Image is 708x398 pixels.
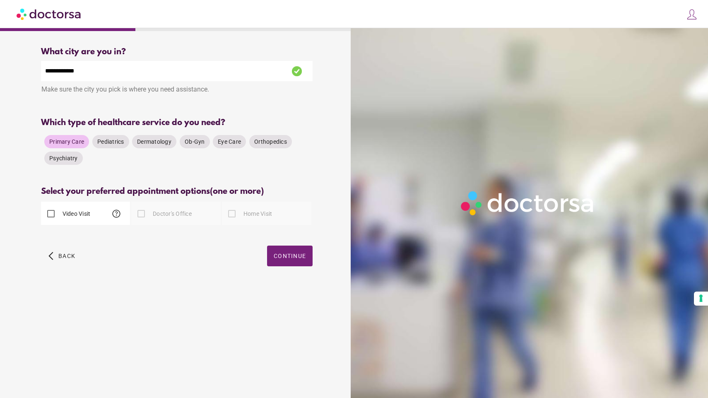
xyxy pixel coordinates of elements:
span: Back [58,253,75,259]
span: Ob-Gyn [185,138,205,145]
span: Orthopedics [254,138,287,145]
span: help [111,209,121,219]
div: Which type of healthcare service do you need? [41,118,313,128]
label: Doctor's Office [151,210,192,218]
span: Pediatrics [97,138,124,145]
span: Eye Care [218,138,241,145]
span: Primary Care [49,138,84,145]
button: Your consent preferences for tracking technologies [694,292,708,306]
div: Select your preferred appointment options [41,187,313,196]
span: Continue [274,253,306,259]
img: icons8-customer-100.png [686,9,698,20]
div: Make sure the city you pick is where you need assistance. [41,81,313,99]
button: Continue [267,246,313,266]
img: Doctorsa.com [17,5,82,23]
label: Home Visit [242,210,272,218]
span: (one or more) [210,187,264,196]
span: Psychiatry [49,155,78,162]
button: arrow_back_ios Back [45,246,79,266]
label: Video Visit [61,210,91,218]
img: Logo-Doctorsa-trans-White-partial-flat.png [457,187,599,219]
span: Dermatology [137,138,171,145]
div: What city are you in? [41,47,313,57]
